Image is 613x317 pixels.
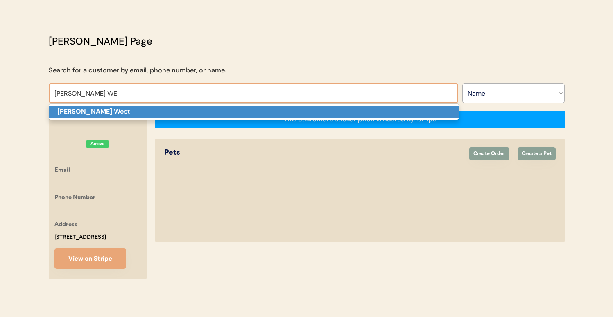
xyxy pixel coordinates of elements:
button: Create Order [469,147,509,160]
div: Search for a customer by email, phone number, or name. [49,65,226,75]
div: Address [54,220,77,230]
div: [STREET_ADDRESS] [54,233,106,242]
button: Create a Pet [518,147,556,160]
div: Pets [164,147,461,158]
div: [PERSON_NAME] Page [49,34,152,49]
button: View on Stripe [54,248,126,269]
strong: [PERSON_NAME] We [57,107,124,116]
input: Search by name [49,83,458,103]
p: st [49,106,459,118]
div: Phone Number [54,193,95,203]
div: Email [54,166,70,176]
